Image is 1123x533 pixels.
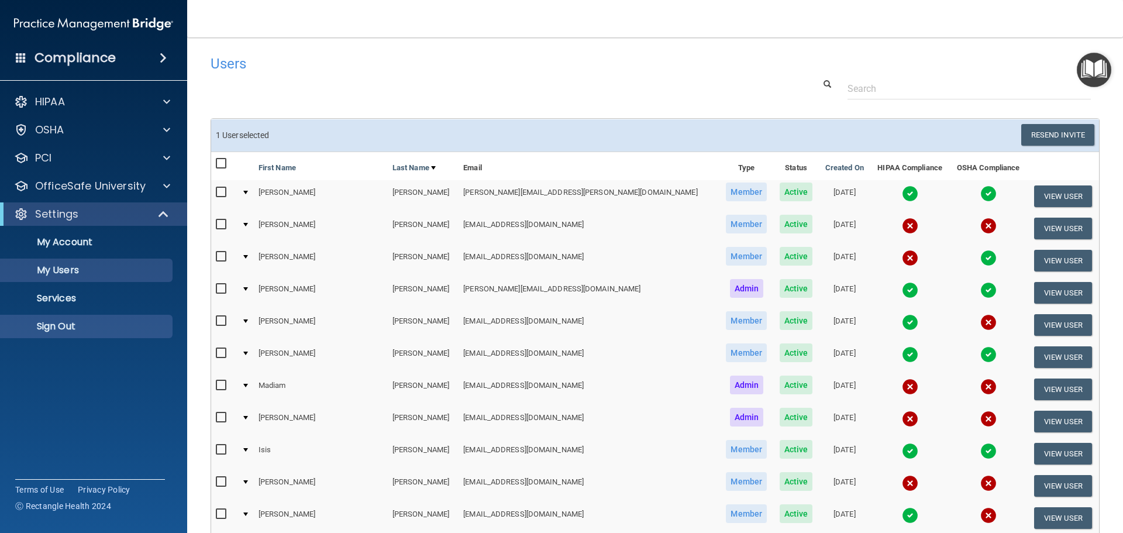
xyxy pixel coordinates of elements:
span: Member [726,183,767,201]
span: Active [780,504,813,523]
img: tick.e7d51cea.svg [902,185,918,202]
span: Admin [730,376,764,394]
td: [PERSON_NAME] [388,438,459,470]
td: [EMAIL_ADDRESS][DOMAIN_NAME] [459,212,719,245]
td: [PERSON_NAME] [254,405,388,438]
button: View User [1034,282,1092,304]
span: Active [780,247,813,266]
td: [PERSON_NAME] [254,212,388,245]
a: Terms of Use [15,484,64,496]
span: Ⓒ Rectangle Health 2024 [15,500,111,512]
span: Member [726,343,767,362]
img: tick.e7d51cea.svg [980,250,997,266]
a: OSHA [14,123,170,137]
span: Member [726,504,767,523]
td: [DATE] [819,438,870,470]
p: My Users [8,264,167,276]
span: Active [780,183,813,201]
img: tick.e7d51cea.svg [902,443,918,459]
p: Settings [35,207,78,221]
td: [DATE] [819,470,870,502]
img: tick.e7d51cea.svg [902,346,918,363]
th: Email [459,152,719,180]
td: [PERSON_NAME][EMAIL_ADDRESS][PERSON_NAME][DOMAIN_NAME] [459,180,719,212]
span: Active [780,440,813,459]
a: PCI [14,151,170,165]
td: Madiam [254,373,388,405]
span: Active [780,408,813,427]
span: Member [726,440,767,459]
a: OfficeSafe University [14,179,170,193]
td: [PERSON_NAME] [254,341,388,373]
img: cross.ca9f0e7f.svg [902,379,918,395]
button: View User [1034,379,1092,400]
td: [PERSON_NAME] [388,373,459,405]
td: [EMAIL_ADDRESS][DOMAIN_NAME] [459,309,719,341]
img: tick.e7d51cea.svg [980,185,997,202]
td: [DATE] [819,180,870,212]
td: [EMAIL_ADDRESS][DOMAIN_NAME] [459,438,719,470]
span: Admin [730,408,764,427]
td: [PERSON_NAME] [388,341,459,373]
td: [PERSON_NAME] [388,309,459,341]
span: Member [726,247,767,266]
td: [PERSON_NAME] [254,309,388,341]
img: tick.e7d51cea.svg [980,346,997,363]
button: Resend Invite [1021,124,1094,146]
img: tick.e7d51cea.svg [980,443,997,459]
p: HIPAA [35,95,65,109]
th: OSHA Compliance [949,152,1026,180]
td: [DATE] [819,405,870,438]
img: tick.e7d51cea.svg [902,314,918,331]
button: View User [1034,250,1092,271]
a: Privacy Policy [78,484,130,496]
button: View User [1034,346,1092,368]
button: View User [1034,443,1092,465]
td: [PERSON_NAME] [388,212,459,245]
a: First Name [259,161,296,175]
th: Status [773,152,819,180]
a: Settings [14,207,170,221]
span: Admin [730,279,764,298]
td: [PERSON_NAME] [388,470,459,502]
td: [EMAIL_ADDRESS][DOMAIN_NAME] [459,245,719,277]
span: Member [726,472,767,491]
span: Active [780,279,813,298]
img: tick.e7d51cea.svg [902,282,918,298]
a: HIPAA [14,95,170,109]
p: Sign Out [8,321,167,332]
img: cross.ca9f0e7f.svg [980,475,997,491]
td: [DATE] [819,212,870,245]
a: Last Name [392,161,436,175]
p: OSHA [35,123,64,137]
button: View User [1034,507,1092,529]
img: cross.ca9f0e7f.svg [902,250,918,266]
img: cross.ca9f0e7f.svg [902,475,918,491]
span: Active [780,343,813,362]
td: [PERSON_NAME] [388,277,459,309]
span: Active [780,311,813,330]
th: HIPAA Compliance [870,152,950,180]
h4: Users [211,56,722,71]
p: Services [8,293,167,304]
span: Active [780,215,813,233]
span: Active [780,472,813,491]
td: [EMAIL_ADDRESS][DOMAIN_NAME] [459,341,719,373]
td: [PERSON_NAME] [388,405,459,438]
td: [EMAIL_ADDRESS][DOMAIN_NAME] [459,373,719,405]
td: [PERSON_NAME] [388,180,459,212]
button: View User [1034,411,1092,432]
button: View User [1034,314,1092,336]
td: [PERSON_NAME] [254,470,388,502]
button: Open Resource Center [1077,53,1111,87]
img: tick.e7d51cea.svg [902,507,918,524]
img: cross.ca9f0e7f.svg [980,379,997,395]
td: [EMAIL_ADDRESS][DOMAIN_NAME] [459,470,719,502]
td: [DATE] [819,245,870,277]
span: Member [726,311,767,330]
td: [DATE] [819,277,870,309]
img: cross.ca9f0e7f.svg [980,411,997,427]
img: PMB logo [14,12,173,36]
td: [PERSON_NAME][EMAIL_ADDRESS][DOMAIN_NAME] [459,277,719,309]
span: Member [726,215,767,233]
